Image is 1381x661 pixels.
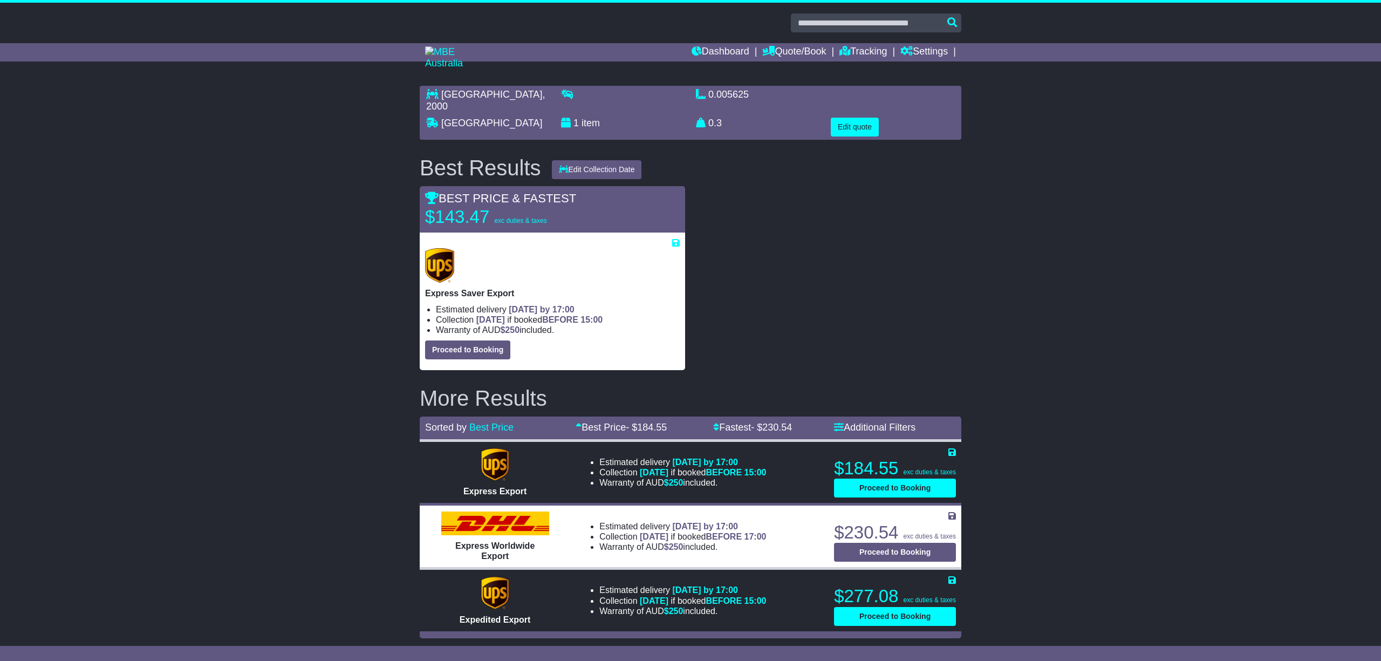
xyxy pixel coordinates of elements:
button: Proceed to Booking [834,607,956,626]
span: $ [664,478,683,487]
span: Sorted by [425,422,467,433]
span: item [582,118,600,128]
p: $277.08 [834,585,956,607]
a: Dashboard [692,43,749,62]
button: Proceed to Booking [834,479,956,498]
h2: More Results [420,386,961,410]
img: UPS (new): Express Export [481,448,508,481]
li: Warranty of AUD included. [599,478,766,488]
span: [DATE] by 17:00 [509,305,575,314]
a: Quote/Book [762,43,826,62]
span: 250 [669,478,683,487]
span: - $ [751,422,792,433]
button: Proceed to Booking [834,543,956,562]
li: Collection [599,467,766,478]
li: Warranty of AUD included. [599,606,766,616]
a: Settings [900,43,948,62]
li: Collection [599,596,766,606]
span: 1 [573,118,579,128]
div: Best Results [414,156,546,180]
span: [DATE] by 17:00 [672,585,738,595]
span: [DATE] by 17:00 [672,522,738,531]
span: 250 [669,542,683,551]
span: if booked [640,532,766,541]
span: 250 [669,607,683,616]
li: Warranty of AUD included. [599,542,766,552]
span: 17:00 [744,532,767,541]
span: if booked [640,468,766,477]
span: 230.54 [762,422,792,433]
li: Warranty of AUD included. [436,325,680,335]
li: Estimated delivery [599,521,766,531]
span: [DATE] [640,532,668,541]
button: Proceed to Booking [425,340,510,359]
span: [GEOGRAPHIC_DATA] [441,89,542,100]
span: , 2000 [426,89,545,112]
p: Express Saver Export [425,288,680,298]
li: Collection [436,315,680,325]
span: exc duties & taxes [494,217,546,224]
span: 15:00 [580,315,603,324]
span: [DATE] [476,315,505,324]
span: 0.3 [708,118,722,128]
span: exc duties & taxes [904,533,956,540]
a: Tracking [839,43,887,62]
span: $ [500,325,519,335]
button: Edit Collection Date [552,160,642,179]
li: Estimated delivery [599,585,766,595]
a: Best Price- $184.55 [576,422,667,433]
p: $230.54 [834,522,956,543]
span: BEFORE [706,468,742,477]
span: BEFORE [706,596,742,605]
span: 15:00 [744,468,767,477]
span: [DATE] [640,596,668,605]
span: 184.55 [637,422,667,433]
span: - $ [626,422,667,433]
span: BEFORE [706,532,742,541]
a: Fastest- $230.54 [713,422,792,433]
p: $143.47 [425,206,560,228]
p: $184.55 [834,458,956,479]
span: exc duties & taxes [904,468,956,476]
span: [DATE] by 17:00 [672,458,738,467]
span: Express Worldwide Export [455,541,535,561]
button: Edit quote [831,118,879,137]
span: $ [664,607,683,616]
span: BEFORE [542,315,578,324]
img: DHL: Express Worldwide Export [441,512,549,535]
a: Additional Filters [834,422,915,433]
span: [GEOGRAPHIC_DATA] [441,118,542,128]
span: $ [664,542,683,551]
span: exc duties & taxes [904,596,956,604]
span: 15:00 [744,596,767,605]
a: Best Price [469,422,514,433]
span: 250 [505,325,519,335]
span: [DATE] [640,468,668,477]
li: Collection [599,531,766,542]
span: if booked [640,596,766,605]
span: 0.005625 [708,89,749,100]
img: UPS (new): Expedited Export [481,577,508,609]
li: Estimated delivery [599,457,766,467]
img: UPS (new): Express Saver Export [425,248,454,283]
span: BEST PRICE & FASTEST [425,192,576,205]
span: Expedited Export [460,615,531,624]
li: Estimated delivery [436,304,680,315]
span: Express Export [463,487,527,496]
span: if booked [476,315,603,324]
